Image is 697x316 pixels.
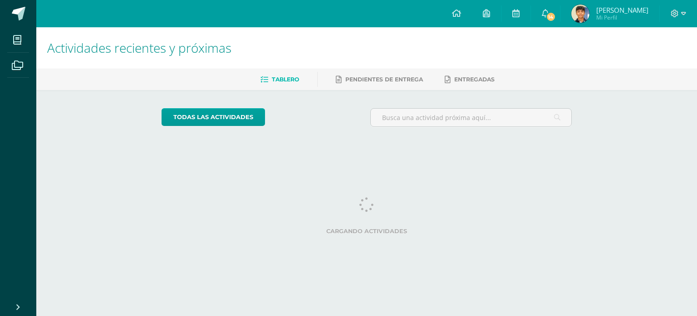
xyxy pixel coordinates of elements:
[162,228,572,235] label: Cargando actividades
[596,14,648,21] span: Mi Perfil
[445,72,495,87] a: Entregadas
[260,72,299,87] a: Tablero
[162,108,265,126] a: todas las Actividades
[345,76,423,83] span: Pendientes de entrega
[272,76,299,83] span: Tablero
[336,72,423,87] a: Pendientes de entrega
[454,76,495,83] span: Entregadas
[47,39,231,56] span: Actividades recientes y próximas
[371,109,572,126] input: Busca una actividad próxima aquí...
[545,12,555,22] span: 14
[596,5,648,15] span: [PERSON_NAME]
[571,5,589,23] img: 0e6c51aebb6d4d2a5558b620d4561360.png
